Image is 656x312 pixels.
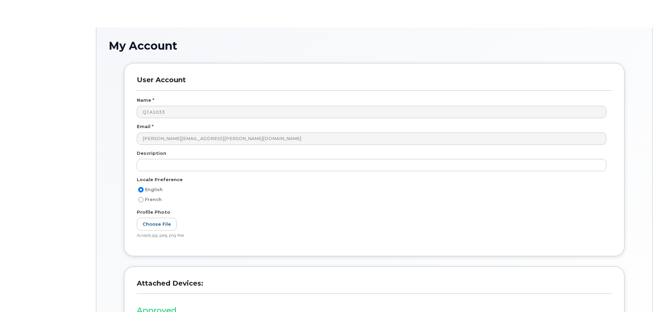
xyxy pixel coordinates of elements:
h1: My Account [109,40,640,52]
span: English [145,187,163,192]
h3: Attached Devices: [137,279,612,294]
label: Locale Preference [137,176,183,183]
label: Email * [137,123,154,130]
input: French [138,197,144,202]
h3: User Account [137,76,612,90]
label: Profile Photo [137,209,170,215]
label: Name * [137,97,154,103]
input: English [138,187,144,192]
div: Accepts jpg, jpeg, png files [137,233,606,238]
span: French [145,197,162,202]
label: Choose File [137,218,177,230]
label: Description [137,150,166,157]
